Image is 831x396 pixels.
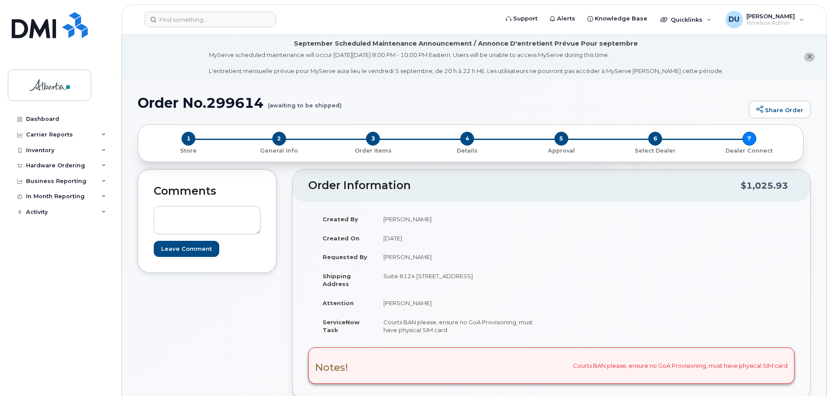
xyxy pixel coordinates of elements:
h2: Comments [154,185,261,197]
input: Leave Comment [154,241,219,257]
td: Suite 8124 [STREET_ADDRESS] [376,266,545,293]
a: Share Order [749,101,811,118]
div: September Scheduled Maintenance Announcement / Annonce D'entretient Prévue Pour septembre [294,39,638,48]
strong: ServiceNow Task [323,319,359,334]
strong: Shipping Address [323,273,351,288]
h2: Order Information [308,180,741,192]
h1: Order No.299614 [138,95,745,110]
div: $1,025.93 [741,177,788,194]
td: Courts BAN please, ensure no GoA Provisioning, must have physical SIM card [376,313,545,339]
a: 2 General Info [232,146,326,155]
span: 4 [460,132,474,146]
p: Details [424,147,511,155]
a: 5 Approval [514,146,608,155]
p: General Info [236,147,323,155]
h3: Notes! [315,362,348,373]
a: 3 Order Items [326,146,420,155]
strong: Created By [323,216,358,223]
a: 4 Details [420,146,514,155]
button: close notification [804,53,815,62]
span: 5 [554,132,568,146]
p: Select Dealer [612,147,699,155]
strong: Created On [323,235,359,242]
span: 2 [272,132,286,146]
p: Approval [518,147,605,155]
span: 3 [366,132,380,146]
td: [PERSON_NAME] [376,210,545,229]
span: 1 [181,132,195,146]
div: MyServe scheduled maintenance will occur [DATE][DATE] 8:00 PM - 10:00 PM Eastern. Users will be u... [209,51,723,75]
small: (awaiting to be shipped) [268,95,342,109]
div: Courts BAN please, ensure no GoA Provisioning, must have physical SIM card [308,347,795,384]
a: 6 Select Dealer [608,146,702,155]
strong: Attention [323,299,354,306]
strong: Requested By [323,253,367,260]
a: 1 Store [145,146,232,155]
p: Order Items [330,147,417,155]
td: [PERSON_NAME] [376,247,545,266]
span: 6 [648,132,662,146]
td: [DATE] [376,229,545,248]
td: [PERSON_NAME] [376,293,545,313]
p: Store [148,147,229,155]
